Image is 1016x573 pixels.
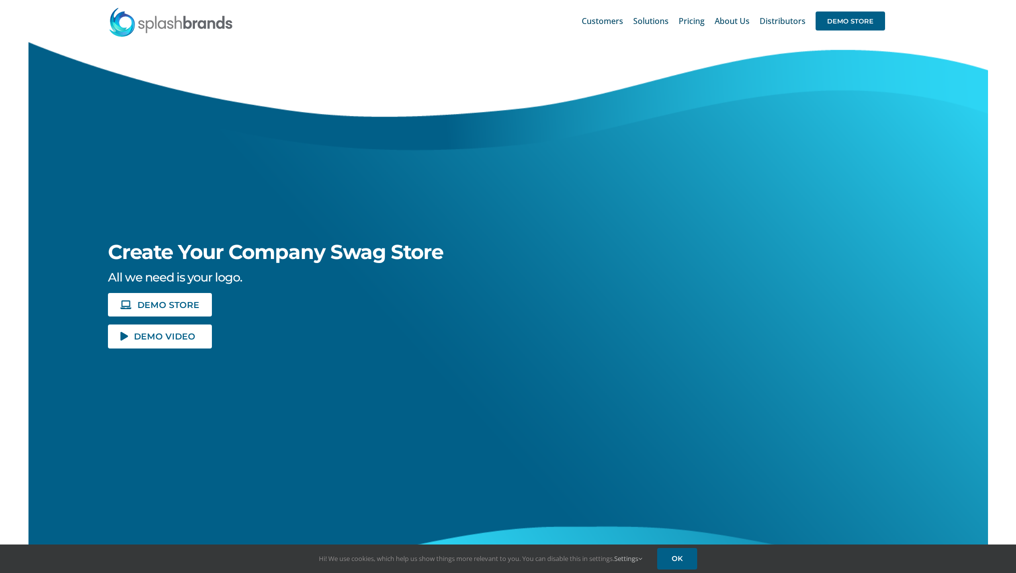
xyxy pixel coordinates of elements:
span: About Us [715,17,750,25]
a: OK [657,548,697,569]
span: DEMO STORE [816,11,885,30]
a: Pricing [679,5,705,37]
span: DEMO STORE [137,300,199,309]
span: Pricing [679,17,705,25]
span: Customers [582,17,623,25]
span: Distributors [760,17,806,25]
a: Distributors [760,5,806,37]
span: Hi! We use cookies, which help us show things more relevant to you. You can disable this in setti... [319,554,642,563]
span: Create Your Company Swag Store [108,239,443,264]
a: DEMO STORE [108,293,212,316]
img: SplashBrands.com Logo [108,7,233,37]
span: All we need is your logo. [108,270,242,284]
span: Solutions [633,17,669,25]
a: DEMO STORE [816,5,885,37]
a: Settings [614,554,642,563]
span: DEMO VIDEO [134,332,195,340]
a: Customers [582,5,623,37]
nav: Main Menu [582,5,885,37]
